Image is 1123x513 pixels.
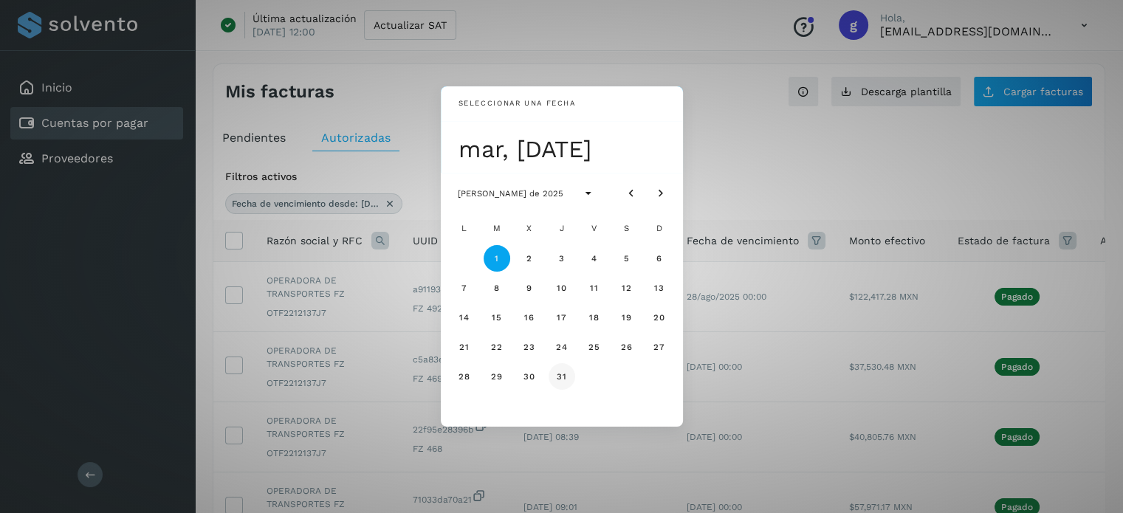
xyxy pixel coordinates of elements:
div: M [482,214,512,244]
span: 8 [493,283,500,293]
button: domingo, 20 de julio de 2025 [646,304,673,331]
button: lunes, 28 de julio de 2025 [451,363,478,390]
span: 12 [621,283,632,293]
button: miércoles, 23 de julio de 2025 [516,334,543,360]
button: domingo, 6 de julio de 2025 [646,245,673,272]
span: 4 [591,253,597,264]
div: Seleccionar una fecha [459,98,576,109]
button: miércoles, 2 de julio de 2025 [516,245,543,272]
button: [PERSON_NAME] de 2025 [445,180,575,207]
button: Seleccionar año [575,180,602,207]
span: 13 [653,283,664,293]
span: 9 [526,283,532,293]
button: Mes siguiente [648,180,674,207]
span: 5 [623,253,630,264]
span: 21 [459,342,470,352]
span: 29 [490,371,503,382]
div: V [580,214,609,244]
span: 23 [523,342,535,352]
span: 3 [558,253,565,264]
button: Mes anterior [618,180,645,207]
span: 6 [656,253,662,264]
button: martes, 22 de julio de 2025 [484,334,510,360]
button: domingo, 27 de julio de 2025 [646,334,673,360]
span: 11 [589,283,599,293]
button: jueves, 3 de julio de 2025 [549,245,575,272]
button: martes, 1 de julio de 2025 [484,245,510,272]
div: L [450,214,479,244]
div: S [612,214,642,244]
button: sábado, 26 de julio de 2025 [614,334,640,360]
button: sábado, 5 de julio de 2025 [614,245,640,272]
span: 17 [556,312,567,323]
button: viernes, 11 de julio de 2025 [581,275,608,301]
button: martes, 29 de julio de 2025 [484,363,510,390]
button: sábado, 12 de julio de 2025 [614,275,640,301]
span: 25 [588,342,600,352]
div: mar, [DATE] [459,134,674,164]
button: miércoles, 30 de julio de 2025 [516,363,543,390]
span: 15 [491,312,502,323]
button: jueves, 17 de julio de 2025 [549,304,575,331]
button: viernes, 4 de julio de 2025 [581,245,608,272]
button: jueves, 24 de julio de 2025 [549,334,575,360]
span: 20 [653,312,665,323]
span: 26 [620,342,633,352]
span: 16 [523,312,535,323]
button: lunes, 21 de julio de 2025 [451,334,478,360]
button: viernes, 25 de julio de 2025 [581,334,608,360]
button: martes, 15 de julio de 2025 [484,304,510,331]
span: 10 [556,283,567,293]
button: jueves, 10 de julio de 2025 [549,275,575,301]
span: 7 [461,283,467,293]
button: miércoles, 9 de julio de 2025 [516,275,543,301]
button: lunes, 14 de julio de 2025 [451,304,478,331]
span: 24 [555,342,568,352]
button: sábado, 19 de julio de 2025 [614,304,640,331]
span: 31 [556,371,567,382]
span: 2 [526,253,532,264]
span: 28 [458,371,470,382]
button: miércoles, 16 de julio de 2025 [516,304,543,331]
button: jueves, 31 de julio de 2025 [549,363,575,390]
div: D [645,214,674,244]
div: J [547,214,577,244]
button: martes, 8 de julio de 2025 [484,275,510,301]
span: 14 [459,312,470,323]
span: 27 [653,342,665,352]
span: 1 [494,253,499,264]
button: domingo, 13 de julio de 2025 [646,275,673,301]
span: [PERSON_NAME] de 2025 [457,188,563,199]
span: 18 [588,312,600,323]
span: 19 [621,312,632,323]
button: viernes, 18 de julio de 2025 [581,304,608,331]
button: lunes, 7 de julio de 2025 [451,275,478,301]
span: 30 [523,371,535,382]
span: 22 [490,342,503,352]
div: X [515,214,544,244]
